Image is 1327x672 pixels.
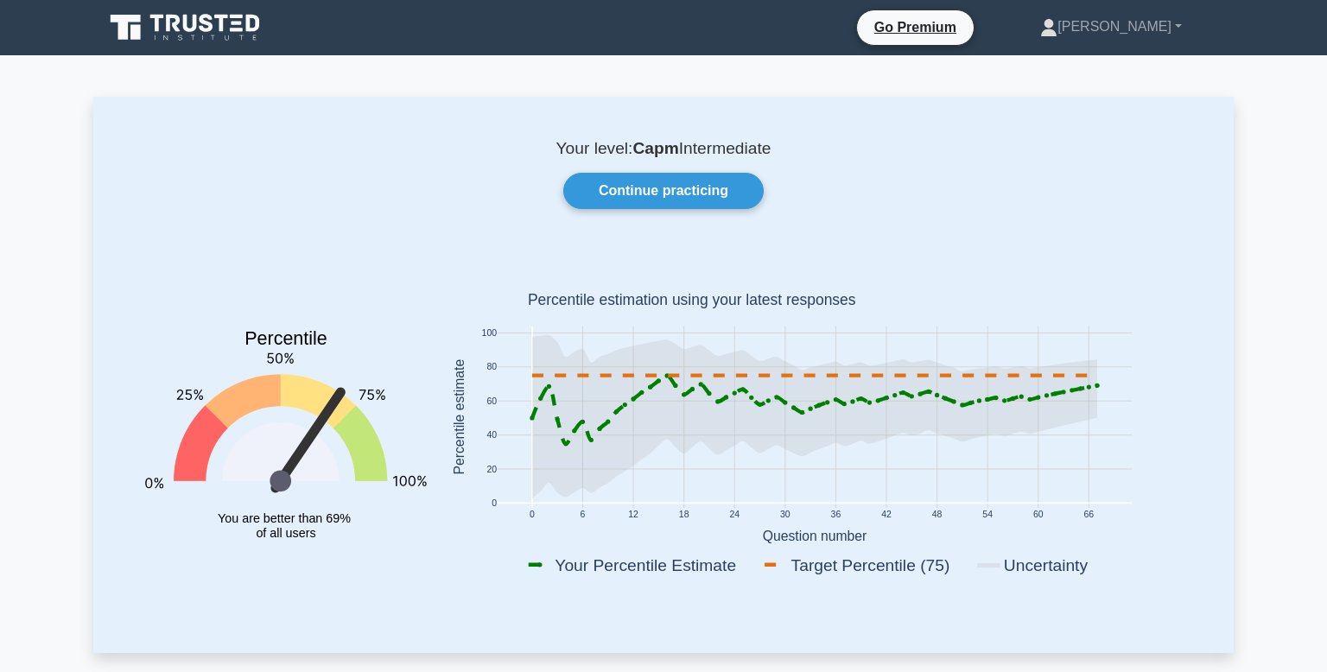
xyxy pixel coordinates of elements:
text: 18 [679,510,689,520]
text: Percentile [244,329,327,350]
text: 48 [932,510,943,520]
text: 80 [486,363,497,372]
p: Your level: Intermediate [135,138,1192,159]
text: Question number [763,529,867,543]
text: 12 [628,510,638,520]
a: Go Premium [864,16,967,38]
text: 60 [486,396,497,406]
text: 100 [482,329,498,339]
text: 6 [581,510,586,520]
text: 24 [729,510,740,520]
tspan: of all users [256,526,315,540]
text: 60 [1033,510,1044,520]
b: Capm [632,139,678,157]
text: 0 [492,499,497,509]
text: 66 [1084,510,1095,520]
text: 20 [486,465,497,474]
text: 36 [831,510,841,520]
a: [PERSON_NAME] [999,10,1223,44]
tspan: You are better than 69% [218,511,351,525]
text: 54 [982,510,993,520]
a: Continue practicing [563,173,764,209]
text: 40 [486,431,497,441]
text: Percentile estimation using your latest responses [528,292,856,309]
text: Percentile estimate [452,359,467,475]
text: 42 [881,510,892,520]
text: 30 [780,510,790,520]
text: 0 [530,510,535,520]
